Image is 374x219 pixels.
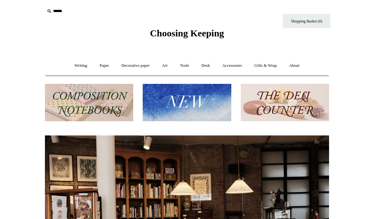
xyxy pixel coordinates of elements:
[150,28,224,38] span: Choosing Keeping
[174,57,195,74] a: Tools
[284,57,305,74] a: About
[116,57,155,74] a: Decorative paper
[196,57,216,74] a: Desk
[94,57,115,74] a: Paper
[217,57,248,74] a: Accessories
[143,84,231,122] img: New.jpg__PID:f73bdf93-380a-4a35-bcfe-7823039498e1
[150,33,224,37] a: Choosing Keeping
[241,84,329,122] img: The Deli Counter
[69,57,93,74] a: Writing
[283,14,330,28] a: Shopping Basket (0)
[45,84,133,122] img: 202302 Composition ledgers.jpg__PID:69722ee6-fa44-49dd-a067-31375e5d54ec
[156,57,173,74] a: Art
[249,57,283,74] a: Gifts & Wrap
